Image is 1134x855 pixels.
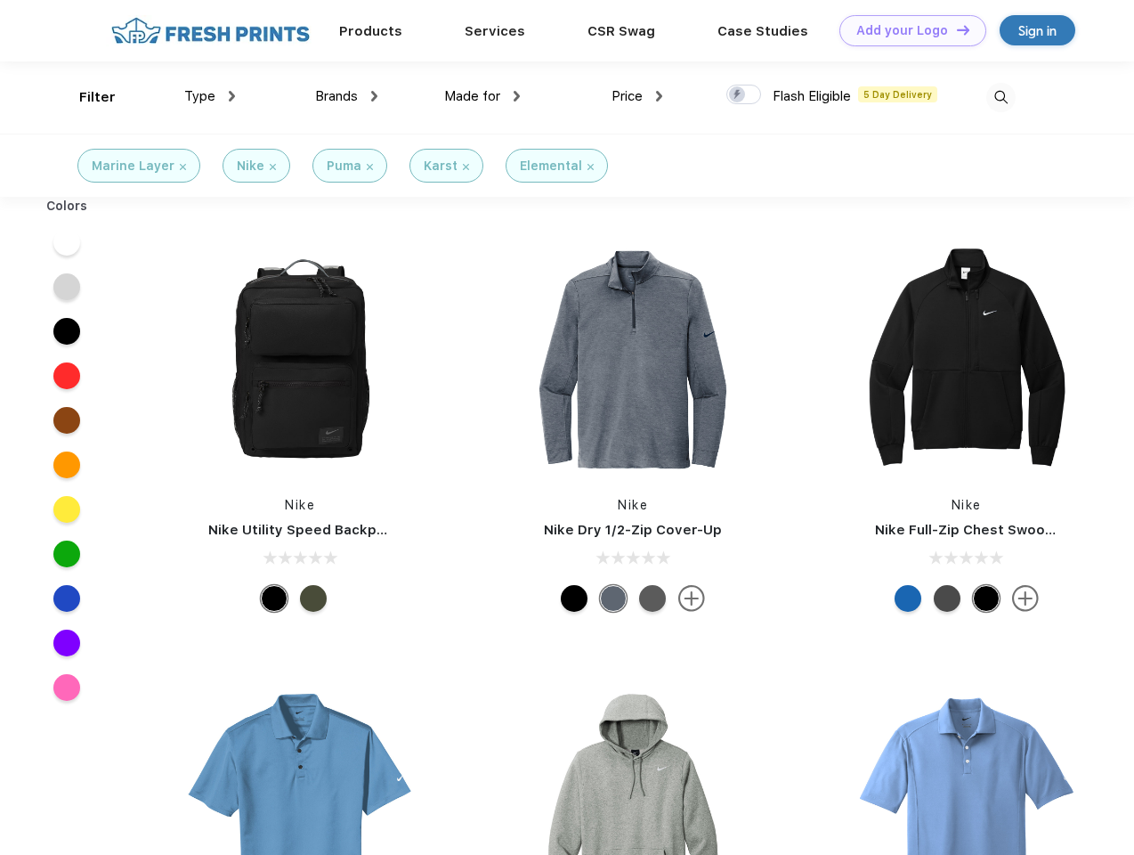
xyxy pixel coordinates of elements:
[182,241,418,478] img: func=resize&h=266
[237,157,264,175] div: Nike
[656,91,662,102] img: dropdown.png
[208,522,401,538] a: Nike Utility Speed Backpack
[848,241,1085,478] img: func=resize&h=266
[367,164,373,170] img: filter_cancel.svg
[270,164,276,170] img: filter_cancel.svg
[952,498,982,512] a: Nike
[285,498,315,512] a: Nike
[612,88,643,104] span: Price
[444,88,500,104] span: Made for
[875,522,1112,538] a: Nike Full-Zip Chest Swoosh Jacket
[514,91,520,102] img: dropdown.png
[371,91,377,102] img: dropdown.png
[561,585,587,612] div: Black
[544,522,722,538] a: Nike Dry 1/2-Zip Cover-Up
[856,23,948,38] div: Add your Logo
[106,15,315,46] img: fo%20logo%202.webp
[639,585,666,612] div: Black Heather
[180,164,186,170] img: filter_cancel.svg
[33,197,101,216] div: Colors
[773,88,851,104] span: Flash Eligible
[957,25,969,35] img: DT
[315,88,358,104] span: Brands
[79,87,116,108] div: Filter
[1012,585,1039,612] img: more.svg
[934,585,960,612] div: Anthracite
[895,585,921,612] div: Royal
[1000,15,1075,45] a: Sign in
[678,585,705,612] img: more.svg
[327,157,361,175] div: Puma
[973,585,1000,612] div: Black
[858,86,937,102] span: 5 Day Delivery
[587,23,655,39] a: CSR Swag
[300,585,327,612] div: Cargo Khaki
[520,157,582,175] div: Elemental
[1018,20,1057,41] div: Sign in
[463,164,469,170] img: filter_cancel.svg
[424,157,458,175] div: Karst
[600,585,627,612] div: Navy Heather
[587,164,594,170] img: filter_cancel.svg
[339,23,402,39] a: Products
[514,241,751,478] img: func=resize&h=266
[184,88,215,104] span: Type
[92,157,174,175] div: Marine Layer
[465,23,525,39] a: Services
[261,585,288,612] div: Black
[986,83,1016,112] img: desktop_search.svg
[229,91,235,102] img: dropdown.png
[618,498,648,512] a: Nike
